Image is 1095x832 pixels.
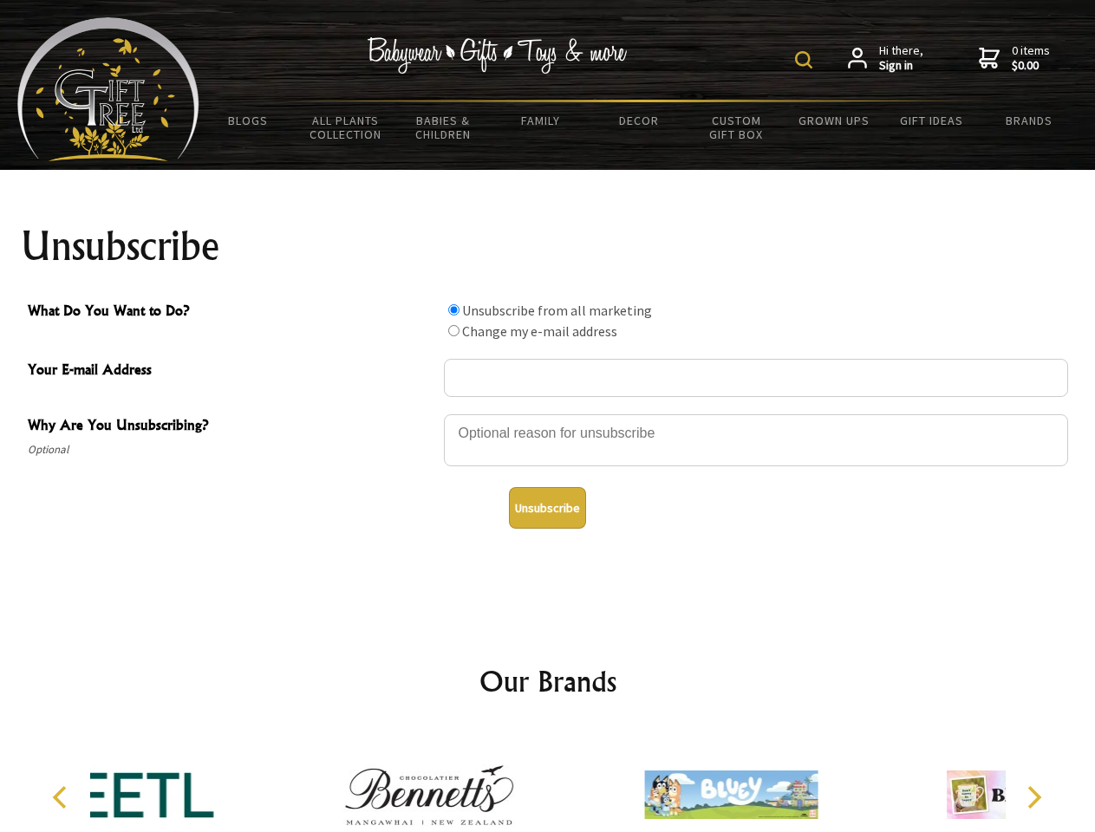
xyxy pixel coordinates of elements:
[883,102,981,139] a: Gift Ideas
[448,325,460,336] input: What Do You Want to Do?
[448,304,460,315] input: What Do You Want to Do?
[297,102,395,153] a: All Plants Collection
[1012,42,1050,74] span: 0 items
[28,439,435,460] span: Optional
[848,43,923,74] a: Hi there,Sign in
[688,102,785,153] a: Custom Gift Box
[35,660,1061,702] h2: Our Brands
[1014,778,1053,816] button: Next
[28,359,435,384] span: Your E-mail Address
[17,17,199,161] img: Babyware - Gifts - Toys and more...
[462,302,652,319] label: Unsubscribe from all marketing
[199,102,297,139] a: BLOGS
[1012,58,1050,74] strong: $0.00
[43,778,81,816] button: Previous
[981,102,1079,139] a: Brands
[28,414,435,439] span: Why Are You Unsubscribing?
[492,102,590,139] a: Family
[368,37,628,74] img: Babywear - Gifts - Toys & more
[509,487,586,529] button: Unsubscribe
[462,322,617,340] label: Change my e-mail address
[21,225,1075,267] h1: Unsubscribe
[879,58,923,74] strong: Sign in
[785,102,883,139] a: Grown Ups
[28,300,435,325] span: What Do You Want to Do?
[590,102,688,139] a: Decor
[444,414,1068,466] textarea: Why Are You Unsubscribing?
[394,102,492,153] a: Babies & Children
[444,359,1068,397] input: Your E-mail Address
[879,43,923,74] span: Hi there,
[795,51,812,68] img: product search
[979,43,1050,74] a: 0 items$0.00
